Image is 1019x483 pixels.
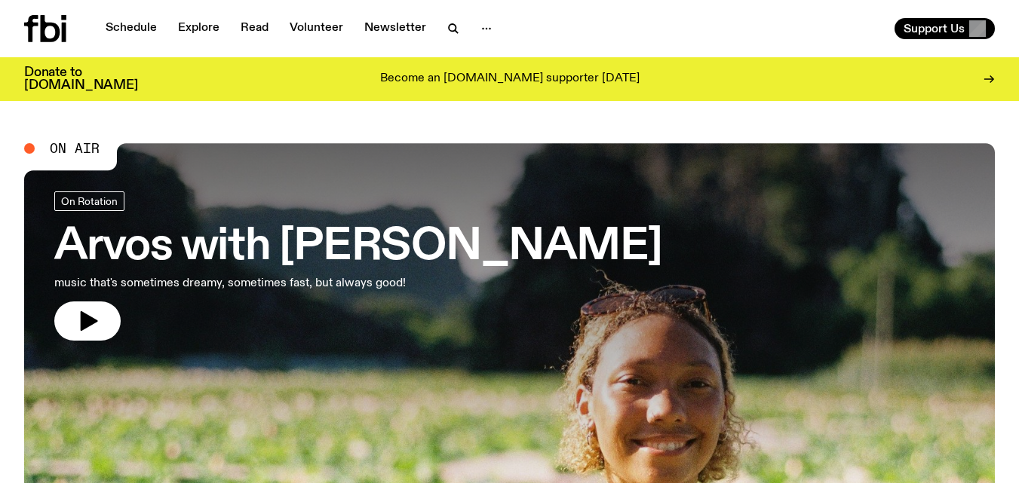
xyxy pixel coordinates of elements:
[61,195,118,206] span: On Rotation
[169,18,229,39] a: Explore
[54,226,662,268] h3: Arvos with [PERSON_NAME]
[232,18,278,39] a: Read
[895,18,995,39] button: Support Us
[97,18,166,39] a: Schedule
[281,18,352,39] a: Volunteer
[50,142,100,155] span: On Air
[355,18,435,39] a: Newsletter
[380,72,640,86] p: Become an [DOMAIN_NAME] supporter [DATE]
[54,191,124,211] a: On Rotation
[904,22,965,35] span: Support Us
[54,274,440,292] p: music that's sometimes dreamy, sometimes fast, but always good!
[54,191,662,341] a: Arvos with [PERSON_NAME]music that's sometimes dreamy, sometimes fast, but always good!
[24,66,138,92] h3: Donate to [DOMAIN_NAME]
